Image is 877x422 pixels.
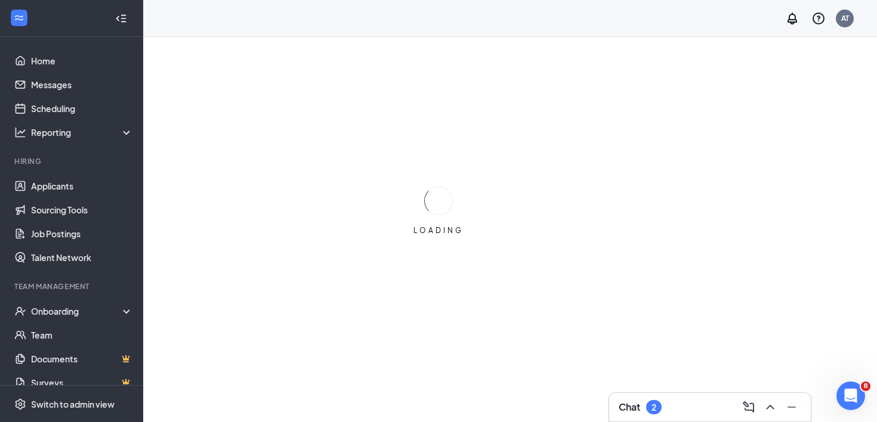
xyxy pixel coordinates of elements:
svg: WorkstreamLogo [13,12,25,24]
div: Switch to admin view [31,398,115,410]
iframe: Intercom live chat [836,381,865,410]
svg: Settings [14,398,26,410]
svg: Collapse [115,13,127,24]
svg: QuestionInfo [811,11,826,26]
a: Team [31,323,133,347]
div: AT [841,13,849,23]
svg: UserCheck [14,305,26,317]
div: Reporting [31,126,134,138]
div: Onboarding [31,305,123,317]
a: DocumentsCrown [31,347,133,371]
a: Applicants [31,174,133,198]
div: LOADING [409,225,468,235]
span: 8 [861,381,870,391]
svg: ComposeMessage [742,400,756,414]
div: Hiring [14,156,131,166]
div: 2 [651,402,656,412]
h3: Chat [619,401,640,414]
a: Scheduling [31,97,133,120]
a: SurveysCrown [31,371,133,395]
button: Minimize [782,398,801,417]
a: Talent Network [31,246,133,269]
div: Team Management [14,281,131,291]
svg: Notifications [785,11,799,26]
a: Home [31,49,133,73]
a: Sourcing Tools [31,198,133,222]
svg: Analysis [14,126,26,138]
button: ComposeMessage [739,398,758,417]
a: Job Postings [31,222,133,246]
svg: ChevronUp [763,400,777,414]
a: Messages [31,73,133,97]
svg: Minimize [785,400,799,414]
button: ChevronUp [761,398,780,417]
